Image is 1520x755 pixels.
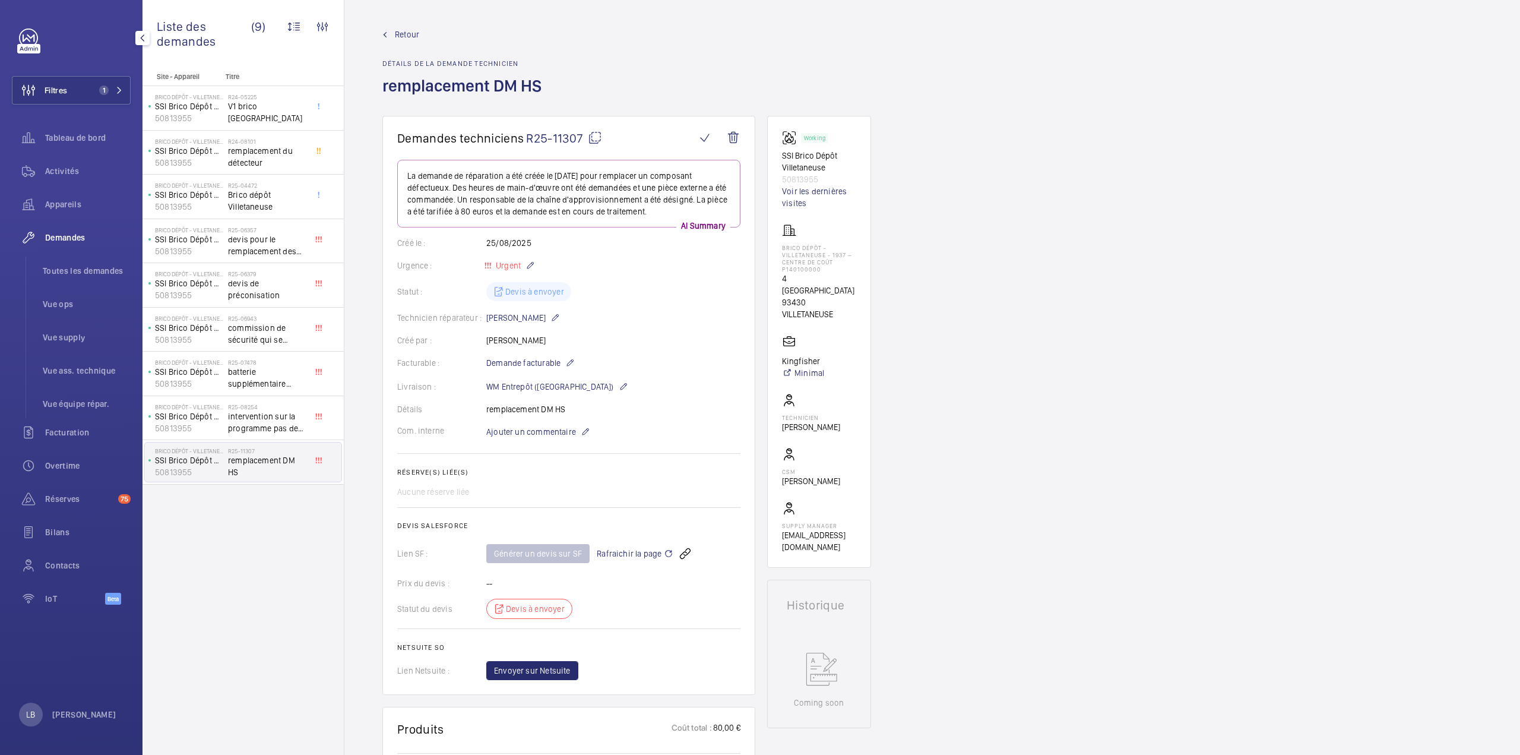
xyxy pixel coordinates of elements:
[45,132,131,144] span: Tableau de bord
[382,59,549,68] h2: Détails de la demande technicien
[142,72,221,81] p: Site - Appareil
[12,76,131,105] button: Filtres1
[155,322,223,334] p: SSI Brico Dépôt Villetaneuse
[155,189,223,201] p: SSI Brico Dépôt Villetaneuse
[228,270,306,277] h2: R25-06379
[155,315,223,322] p: Brico Dépôt - VILLETANEUSE - 1937 – centre de coût P140100000
[155,112,223,124] p: 50813955
[155,145,223,157] p: SSI Brico Dépôt Villetaneuse
[787,599,851,611] h1: Historique
[382,75,549,116] h1: remplacement DM HS
[228,138,306,145] h2: R24-08101
[155,359,223,366] p: Brico Dépôt - VILLETANEUSE - 1937 – centre de coût P140100000
[26,709,35,721] p: LB
[782,185,856,209] a: Voir les dernières visites
[782,529,856,553] p: [EMAIL_ADDRESS][DOMAIN_NAME]
[155,454,223,466] p: SSI Brico Dépôt Villetaneuse
[782,131,801,145] img: fire_alarm.svg
[228,454,306,478] span: remplacement DM HS
[228,410,306,434] span: intervention sur la programme pas de pièce commandée
[45,526,131,538] span: Bilans
[782,522,856,529] p: Supply manager
[228,182,306,189] h2: R25-04472
[397,468,740,476] h2: Réserve(s) liée(s)
[45,593,105,605] span: IoT
[228,93,306,100] h2: R24-05225
[155,100,223,112] p: SSI Brico Dépôt Villetaneuse
[155,93,223,100] p: Brico Dépôt - VILLETANEUSE - 1937 – centre de coût P140100000
[782,367,824,379] a: Minimal
[782,296,856,320] p: 93430 VILLETANEUSE
[672,722,712,737] p: Coût total :
[782,150,856,173] p: SSI Brico Dépôt Villetaneuse
[397,131,524,146] span: Demandes techniciens
[782,355,824,367] p: Kingfisher
[43,298,131,310] span: Vue ops
[155,366,223,378] p: SSI Brico Dépôt Villetaneuse
[155,378,223,390] p: 50813955
[493,261,521,270] span: Urgent
[155,289,223,301] p: 50813955
[155,447,223,454] p: Brico Dépôt - VILLETANEUSE - 1937 – centre de coût P140100000
[226,72,304,81] p: Titre
[486,380,628,394] p: WM Entrepôt ([GEOGRAPHIC_DATA])
[782,421,840,433] p: [PERSON_NAME]
[118,494,131,504] span: 75
[712,722,740,737] p: 80,00 €
[228,277,306,301] span: devis de préconisation
[45,165,131,177] span: Activités
[804,136,825,140] p: Working
[155,422,223,434] p: 50813955
[782,244,856,273] p: Brico Dépôt - VILLETANEUSE - 1937 – centre de coût P140100000
[228,189,306,213] span: Brico dépôt Villetaneuse
[486,426,576,438] span: Ajouter un commentaire
[155,201,223,213] p: 50813955
[155,245,223,257] p: 50813955
[228,322,306,346] span: commission de sécurité qui se tiendra le [DATE] 9h00
[228,233,306,257] span: devis pour le remplacement des batteries
[407,170,730,217] p: La demande de réparation a été créée le [DATE] pour remplacer un composant défectueux. Des heures...
[45,427,131,438] span: Facturation
[395,29,419,40] span: Retour
[52,709,116,721] p: [PERSON_NAME]
[228,359,306,366] h2: R25-07478
[99,86,109,95] span: 1
[43,265,131,277] span: Toutes les demandes
[228,403,306,410] h2: R25-08254
[597,546,673,561] span: Rafraichir la page
[155,226,223,233] p: Brico Dépôt - VILLETANEUSE - 1937 – centre de coût P140100000
[782,273,856,296] p: 4 [GEOGRAPHIC_DATA]
[45,460,131,472] span: Overtime
[45,84,67,96] span: Filtres
[157,19,251,49] span: Liste des demandes
[155,410,223,422] p: SSI Brico Dépôt Villetaneuse
[397,722,444,737] h1: Produits
[228,315,306,322] h2: R25-06943
[45,232,131,244] span: Demandes
[782,475,840,487] p: [PERSON_NAME]
[486,311,560,325] p: [PERSON_NAME]
[45,560,131,571] span: Contacts
[155,138,223,145] p: Brico Dépôt - VILLETANEUSE - 1937 – centre de coût P140100000
[526,131,602,146] span: R25-11307
[397,643,740,652] h2: Netsuite SO
[155,270,223,277] p: Brico Dépôt - VILLETANEUSE - 1937 – centre de coût P140100000
[43,365,131,377] span: Vue ass. technique
[45,198,131,210] span: Appareils
[155,403,223,410] p: Brico Dépôt - VILLETANEUSE - 1937 – centre de coût P140100000
[45,493,113,505] span: Réserves
[228,145,306,169] span: remplacement du détecteur
[486,661,578,680] button: Envoyer sur Netsuite
[155,182,223,189] p: Brico Dépôt - VILLETANEUSE - 1937 – centre de coût P140100000
[155,334,223,346] p: 50813955
[397,522,740,530] h2: Devis Salesforce
[228,226,306,233] h2: R25-06357
[105,593,121,605] span: Beta
[782,414,840,421] p: Technicien
[155,233,223,245] p: SSI Brico Dépôt Villetaneuse
[486,357,560,369] span: Demande facturable
[494,665,571,677] span: Envoyer sur Netsuite
[228,366,306,390] span: batterie supplémentaire 12V4ah
[782,173,856,185] p: 50813955
[43,398,131,410] span: Vue équipe répar.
